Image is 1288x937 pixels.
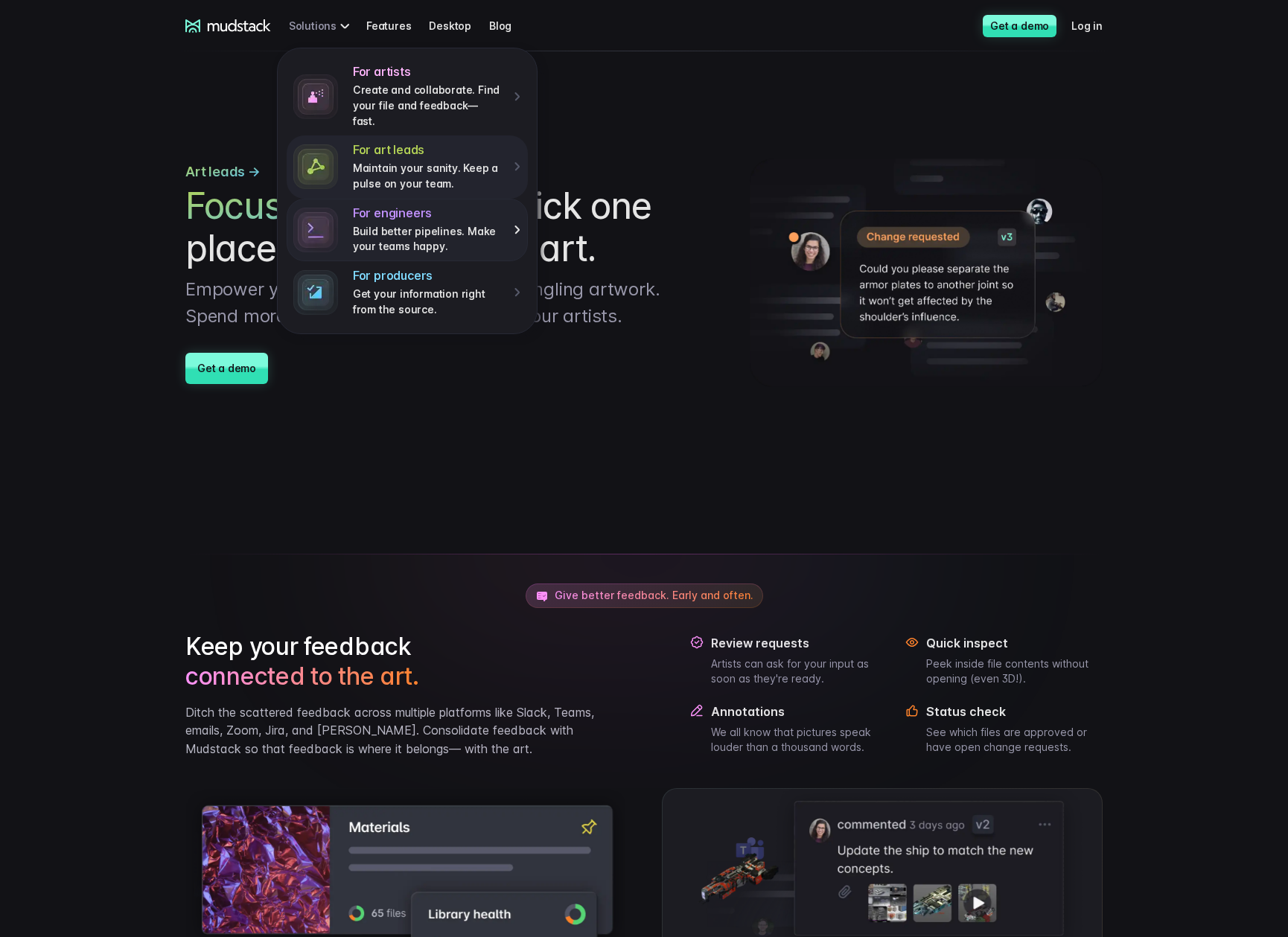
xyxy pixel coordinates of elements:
span: Give better feedback. Early and often. [555,589,753,601]
h4: For engineers [353,205,503,221]
span: Focus on feedback. [185,185,504,228]
span: Art leads → [185,162,261,182]
p: See which files are approved or have open change requests. [926,725,1103,755]
a: Get a demo [983,15,1056,37]
h2: Keep your feedback [185,632,598,691]
a: Blog [489,12,529,39]
h4: For art leads [353,142,503,158]
h4: For artists [353,64,503,80]
a: mudstack logo [185,19,271,33]
p: Ditch the scattered feedback across multiple platforms like Slack, Teams, emails, Zoom, Jira, and... [185,703,598,758]
span: connected to the art. [185,662,419,691]
h4: Status check [926,704,1103,719]
span: Work with outsourced artists? [17,269,173,282]
a: For producersGet your information right from the source. [287,261,528,324]
img: hero image todo [750,159,1103,387]
img: spray paint icon [293,74,338,119]
span: Job title [249,62,290,74]
h4: For producers [353,268,503,284]
h4: Quick inspect [926,636,1103,650]
a: Desktop [429,12,489,39]
span: Art team size [249,123,318,135]
img: connected dots icon [293,144,338,189]
p: Empower your team. Waste less time wrangling artwork. Spend more time sharing feedback with your ... [185,276,690,330]
a: For art leadsMaintain your sanity. Keep a pulse on your team. [287,135,528,198]
img: stylized terminal icon [293,208,338,252]
h4: Annotations [711,704,887,719]
p: Build better pipelines. Make your teams happy. [353,224,503,255]
img: stylized terminal icon [293,270,338,315]
p: Get your information right from the source. [353,287,503,317]
input: Work with outsourced artists? [4,270,13,280]
a: For engineersBuild better pipelines. Make your teams happy. [287,199,528,261]
p: Peek inside file contents without opening (even 3D!). [926,656,1103,686]
h4: Review requests [711,636,887,650]
div: Solutions [289,12,354,39]
p: Create and collaborate. Find your file and feedback— fast. [353,83,503,129]
a: For artistsCreate and collaborate. Find your file and feedback— fast. [287,57,528,135]
h1: Pick one place for your team's art. [185,185,690,270]
a: Get a demo [185,353,268,384]
p: Maintain your sanity. Keep a pulse on your team. [353,161,503,191]
a: Log in [1071,12,1120,39]
a: Features [366,12,429,39]
p: Artists can ask for your input as soon as they're ready. [711,656,887,686]
span: Last name [249,1,305,13]
p: We all know that pictures speak louder than a thousand words. [711,725,887,755]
